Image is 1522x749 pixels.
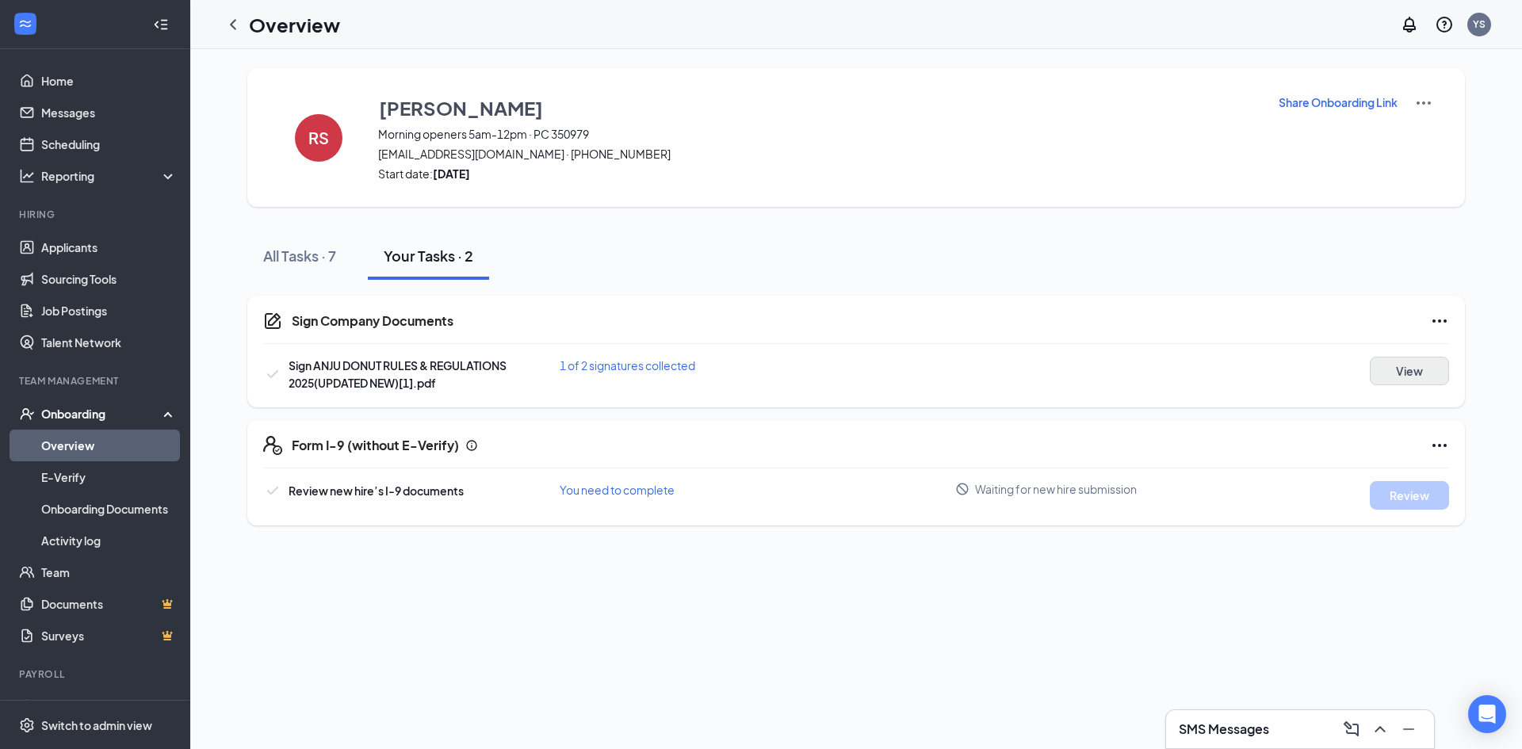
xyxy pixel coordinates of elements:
svg: Checkmark [263,481,282,500]
svg: ChevronLeft [224,15,243,34]
div: Your Tasks · 2 [384,246,473,266]
div: Hiring [19,208,174,221]
a: Onboarding Documents [41,493,177,525]
svg: ChevronUp [1371,720,1390,739]
svg: UserCheck [19,406,35,422]
button: ComposeMessage [1339,717,1364,742]
div: Switch to admin view [41,717,152,733]
button: ChevronUp [1367,717,1393,742]
svg: ComposeMessage [1342,720,1361,739]
h1: Overview [249,11,340,38]
h5: Form I-9 (without E-Verify) [292,437,459,454]
svg: Checkmark [263,365,282,384]
h3: [PERSON_NAME] [379,94,543,121]
svg: Collapse [153,17,169,32]
span: Review new hire’s I-9 documents [289,483,464,498]
span: Sign ANJU DONUT RULES & REGULATIONS 2025(UPDATED NEW)[1].pdf [289,358,507,390]
button: Review [1370,481,1449,510]
span: Start date: [378,166,1258,182]
svg: Settings [19,717,35,733]
h5: Sign Company Documents [292,312,453,330]
span: Morning openers 5am-12pm · PC 350979 [378,126,1258,142]
a: Sourcing Tools [41,263,177,295]
strong: [DATE] [433,166,470,181]
a: E-Verify [41,461,177,493]
div: Open Intercom Messenger [1468,695,1506,733]
div: Onboarding [41,406,163,422]
span: You need to complete [560,483,675,497]
span: Waiting for new hire submission [975,481,1137,497]
button: Minimize [1396,717,1421,742]
svg: Ellipses [1430,436,1449,455]
svg: FormI9EVerifyIcon [263,436,282,455]
p: Share Onboarding Link [1279,94,1398,110]
a: Talent Network [41,327,177,358]
a: PayrollCrown [41,691,177,723]
span: [EMAIL_ADDRESS][DOMAIN_NAME] · [PHONE_NUMBER] [378,146,1258,162]
svg: Info [465,439,478,452]
button: Share Onboarding Link [1278,94,1398,111]
a: DocumentsCrown [41,588,177,620]
a: Scheduling [41,128,177,160]
svg: Notifications [1400,15,1419,34]
h4: RS [308,132,329,143]
div: YS [1473,17,1486,31]
a: SurveysCrown [41,620,177,652]
span: 1 of 2 signatures collected [560,358,695,373]
a: Job Postings [41,295,177,327]
img: More Actions [1414,94,1433,113]
svg: Ellipses [1430,311,1449,331]
a: Applicants [41,231,177,263]
button: [PERSON_NAME] [378,94,1258,122]
h3: SMS Messages [1179,720,1269,738]
a: Home [41,65,177,97]
a: Team [41,556,177,588]
svg: WorkstreamLogo [17,16,33,32]
button: View [1370,357,1449,385]
a: Messages [41,97,177,128]
div: All Tasks · 7 [263,246,336,266]
button: RS [279,94,358,182]
svg: Minimize [1399,720,1418,739]
div: Reporting [41,168,178,184]
svg: CompanyDocumentIcon [263,311,282,331]
svg: Analysis [19,168,35,184]
a: Activity log [41,525,177,556]
svg: Blocked [955,482,969,496]
a: Overview [41,430,177,461]
svg: QuestionInfo [1435,15,1454,34]
div: Team Management [19,374,174,388]
div: Payroll [19,667,174,681]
